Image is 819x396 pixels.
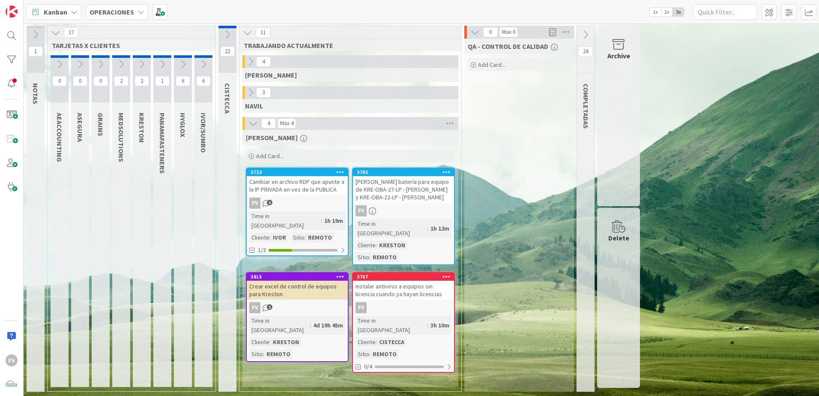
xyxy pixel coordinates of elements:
div: [PERSON_NAME] batería para equipo de KRE-OBA-27-LP - [PERSON_NAME] y KRE-OBA-22-LP - [PERSON_NAME] [353,176,454,203]
span: 17 [64,27,78,38]
b: OPERACIONES [90,8,134,16]
div: Cliente [249,337,269,347]
div: Sitio [249,349,263,359]
span: MEDSOLUTIONS [117,113,126,162]
div: Max 0 [502,30,515,34]
span: 11 [256,27,270,38]
input: Quick Filter... [693,4,757,20]
div: REMOTO [306,233,334,242]
span: : [305,233,306,242]
div: FV [353,302,454,313]
div: Instalar antivirus a equipos sin licencia cuando ya hayan licencias [353,281,454,300]
div: 3767Instalar antivirus a equipos sin licencia cuando ya hayan licencias [353,273,454,300]
span: QA - CONTROL DE CALIDAD [468,42,548,51]
div: 1h 12m [428,224,451,233]
span: ASEGURA [76,113,84,142]
span: 1 [28,46,43,57]
div: 1h 19m [322,216,345,225]
span: : [310,321,311,330]
span: : [369,252,371,262]
div: 3785 [357,169,454,175]
div: KRESTON [271,337,301,347]
span: : [321,216,322,225]
div: Time in [GEOGRAPHIC_DATA] [249,316,310,335]
div: FV [356,205,367,216]
div: REMOTO [371,349,399,359]
div: Sitio [356,349,369,359]
div: 4d 19h 45m [311,321,345,330]
span: 0 [93,76,108,86]
span: NAVIL [245,102,263,110]
span: 1x [649,8,661,16]
div: 3723 [247,168,348,176]
div: 3815 [247,273,348,281]
div: Archive [607,51,630,61]
div: Sitio [356,252,369,262]
span: Add Card... [478,61,505,69]
div: FV [247,302,348,313]
div: Time in [GEOGRAPHIC_DATA] [356,316,427,335]
div: Max 4 [280,121,293,126]
span: 2x [661,8,673,16]
div: 3723Cambiar en archivo RDP que apunte a la IP PRIVADA en vez de la PUBLICA [247,168,348,195]
span: AEACCOUNTING [55,113,64,162]
div: 3767 [357,274,454,280]
span: CISTECCA [223,83,232,114]
span: 22 [220,46,235,57]
div: Delete [608,233,629,243]
span: 3 [256,87,271,98]
div: 3785 [353,168,454,176]
span: 4 [256,57,271,67]
span: 0 [483,27,498,37]
span: 1 [267,200,272,205]
span: GABRIEL [245,71,297,79]
span: 3x [673,8,684,16]
div: FV [249,302,260,313]
div: Time in [GEOGRAPHIC_DATA] [249,211,321,230]
span: 6 [176,76,190,86]
img: avatar [6,378,18,390]
div: 3723 [251,169,348,175]
span: Add Card... [256,152,284,160]
div: Cliente [356,240,376,250]
span: HYGLOX [179,113,187,137]
img: Visit kanbanzone.com [6,6,18,18]
span: 1 [267,304,272,310]
span: 0 [52,76,67,86]
div: 3785[PERSON_NAME] batería para equipo de KRE-OBA-27-LP - [PERSON_NAME] y KRE-OBA-22-LP - [PERSON_... [353,168,454,203]
div: KRESTON [377,240,407,250]
span: 2 [135,76,149,86]
div: FV [6,354,18,366]
div: Sitio [291,233,305,242]
div: FV [356,302,367,313]
span: 0/4 [364,362,372,371]
div: Cliente [356,337,376,347]
div: FV [249,198,260,209]
div: FV [353,205,454,216]
span: : [376,337,377,347]
span: 0 [73,76,87,86]
div: Cambiar en archivo RDP que apunte a la IP PRIVADA en vez de la PUBLICA [247,176,348,195]
div: CISTECCA [377,337,407,347]
span: TARJETAS X CLIENTES [52,41,205,50]
span: : [269,233,271,242]
span: 6 [196,76,211,86]
span: : [263,349,264,359]
span: KRESTON [137,113,146,143]
span: FERNANDO [246,133,298,142]
div: REMOTO [264,349,293,359]
span: COMPLETADAS [582,84,590,129]
span: 4 [261,118,276,129]
span: Kanban [44,7,67,17]
span: NOTAS [31,83,40,104]
span: 1/3 [258,246,266,255]
span: : [369,349,371,359]
div: IVOR [271,233,288,242]
div: 3815Crear excel de control de equipos para Kreston [247,273,348,300]
span: PANAMAFASTENERS [158,113,167,174]
span: 24 [578,46,593,57]
span: 2 [114,76,129,86]
span: : [269,337,271,347]
div: 3815 [251,274,348,280]
span: 1 [155,76,170,86]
